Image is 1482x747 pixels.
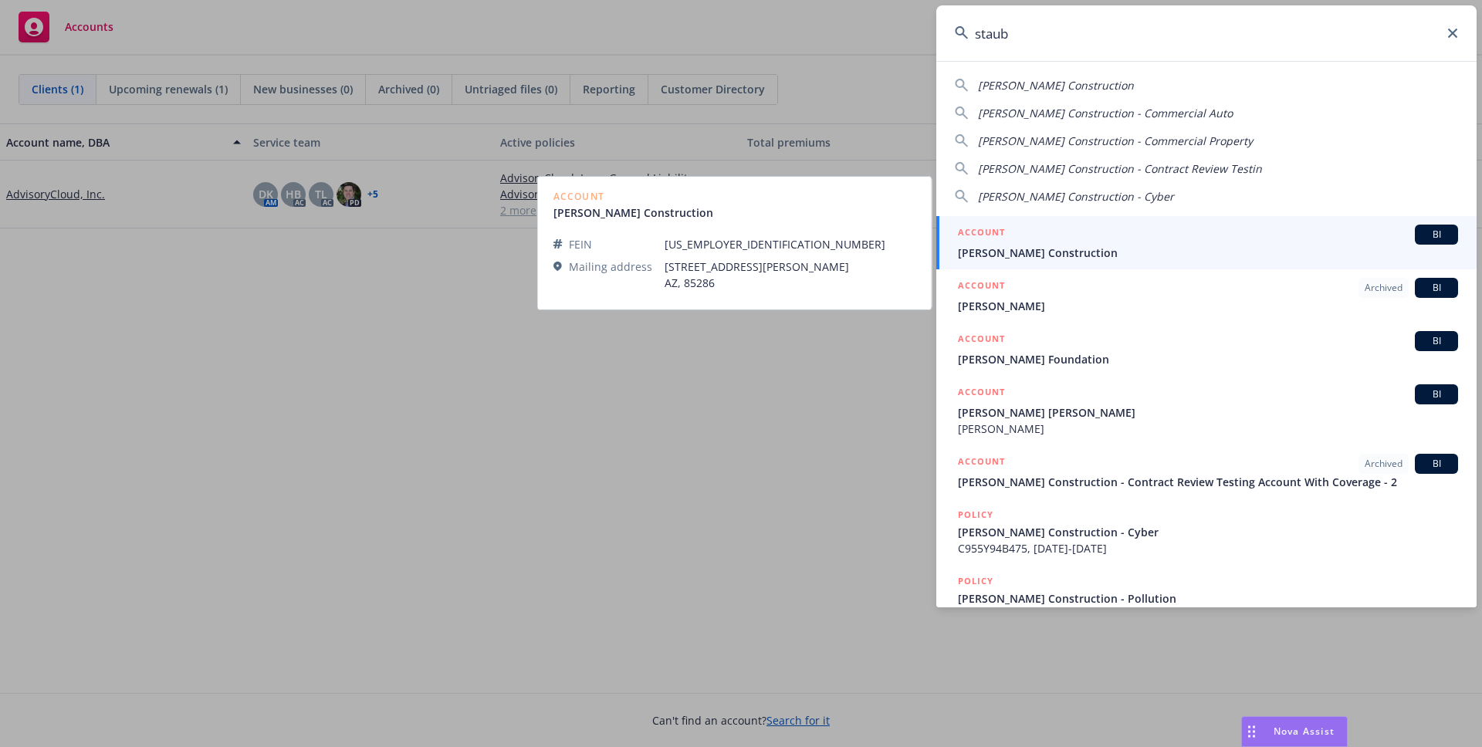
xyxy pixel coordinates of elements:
[1365,281,1402,295] span: Archived
[1241,716,1348,747] button: Nova Assist
[958,573,993,589] h5: POLICY
[1421,457,1452,471] span: BI
[958,507,993,522] h5: POLICY
[958,351,1458,367] span: [PERSON_NAME] Foundation
[958,331,1005,350] h5: ACCOUNT
[978,134,1253,148] span: [PERSON_NAME] Construction - Commercial Property
[958,278,1005,296] h5: ACCOUNT
[936,269,1477,323] a: ACCOUNTArchivedBI[PERSON_NAME]
[936,565,1477,631] a: POLICY[PERSON_NAME] Construction - PollutionENV27WRP2038, [DATE]-[DATE]
[978,78,1134,93] span: [PERSON_NAME] Construction
[1421,334,1452,348] span: BI
[936,376,1477,445] a: ACCOUNTBI[PERSON_NAME] [PERSON_NAME][PERSON_NAME]
[1421,387,1452,401] span: BI
[978,106,1233,120] span: [PERSON_NAME] Construction - Commercial Auto
[978,189,1174,204] span: [PERSON_NAME] Construction - Cyber
[958,245,1458,261] span: [PERSON_NAME] Construction
[958,524,1458,540] span: [PERSON_NAME] Construction - Cyber
[1365,457,1402,471] span: Archived
[936,445,1477,499] a: ACCOUNTArchivedBI[PERSON_NAME] Construction - Contract Review Testing Account With Coverage - 2
[958,421,1458,437] span: [PERSON_NAME]
[958,298,1458,314] span: [PERSON_NAME]
[958,540,1458,556] span: C955Y94B475, [DATE]-[DATE]
[1242,717,1261,746] div: Drag to move
[958,474,1458,490] span: [PERSON_NAME] Construction - Contract Review Testing Account With Coverage - 2
[1274,725,1335,738] span: Nova Assist
[1421,281,1452,295] span: BI
[936,323,1477,376] a: ACCOUNTBI[PERSON_NAME] Foundation
[936,499,1477,565] a: POLICY[PERSON_NAME] Construction - CyberC955Y94B475, [DATE]-[DATE]
[978,161,1262,176] span: [PERSON_NAME] Construction - Contract Review Testin
[936,216,1477,269] a: ACCOUNTBI[PERSON_NAME] Construction
[958,225,1005,243] h5: ACCOUNT
[958,607,1458,623] span: ENV27WRP2038, [DATE]-[DATE]
[958,590,1458,607] span: [PERSON_NAME] Construction - Pollution
[958,454,1005,472] h5: ACCOUNT
[936,5,1477,61] input: Search...
[958,404,1458,421] span: [PERSON_NAME] [PERSON_NAME]
[1421,228,1452,242] span: BI
[958,384,1005,403] h5: ACCOUNT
